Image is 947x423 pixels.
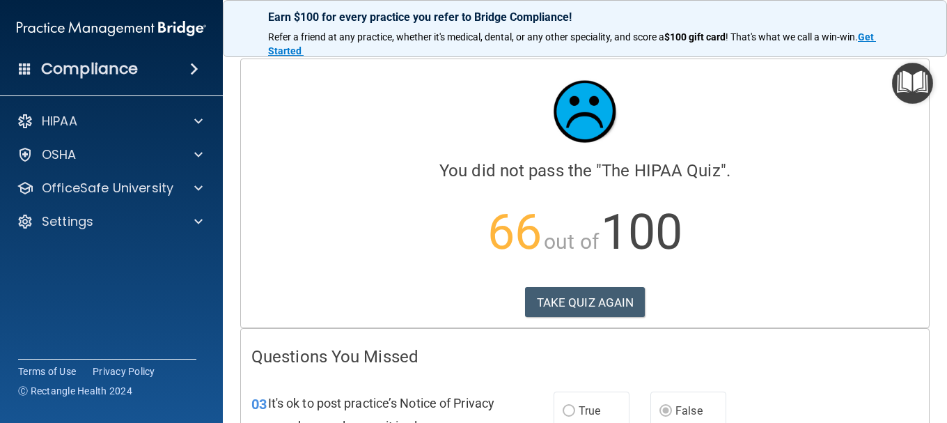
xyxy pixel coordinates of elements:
h4: Questions You Missed [251,348,918,366]
span: 66 [487,203,542,261]
strong: $100 gift card [664,31,726,43]
input: False [659,406,672,417]
img: sad_face.ecc698e2.jpg [543,70,627,153]
p: OfficeSafe University [42,180,173,197]
h4: You did not pass the " ". [251,162,918,180]
button: Open Resource Center [892,63,933,104]
span: ! That's what we call a win-win. [726,31,858,43]
p: OSHA [42,146,77,163]
a: Terms of Use [18,364,76,378]
span: Refer a friend at any practice, whether it's medical, dental, or any other speciality, and score a [268,31,664,43]
span: The HIPAA Quiz [602,161,720,180]
p: Settings [42,213,93,230]
span: 03 [251,396,267,413]
input: True [563,406,575,417]
a: HIPAA [17,113,203,130]
span: out of [544,229,599,254]
h4: Compliance [41,59,138,79]
span: 100 [601,203,682,261]
img: PMB logo [17,15,206,43]
a: Get Started [268,31,876,56]
span: Ⓒ Rectangle Health 2024 [18,384,132,398]
p: Earn $100 for every practice you refer to Bridge Compliance! [268,10,902,24]
a: Settings [17,213,203,230]
span: True [579,404,600,417]
button: TAKE QUIZ AGAIN [525,287,645,318]
span: False [675,404,703,417]
p: HIPAA [42,113,77,130]
a: Privacy Policy [93,364,155,378]
a: OSHA [17,146,203,163]
a: OfficeSafe University [17,180,203,197]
